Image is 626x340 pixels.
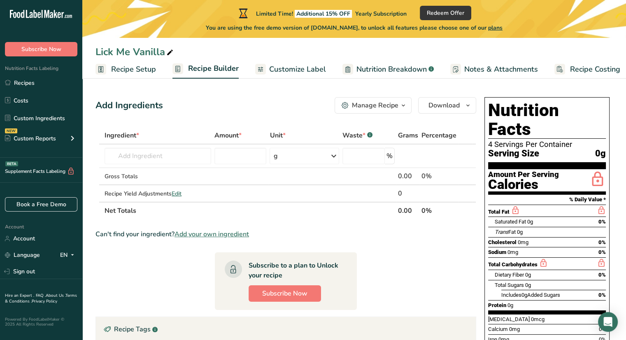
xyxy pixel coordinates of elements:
[488,209,510,215] span: Total Fat
[495,282,524,288] span: Total Sugars
[95,60,156,79] a: Recipe Setup
[495,229,516,235] span: Fat
[420,202,458,219] th: 0%
[398,171,418,181] div: 0.00
[237,8,407,18] div: Limited Time!
[525,282,531,288] span: 0g
[249,261,340,280] div: Subscribe to a plan to Unlock your recipe
[335,97,412,114] button: Manage Recipe
[5,134,56,143] div: Custom Reports
[531,316,545,322] span: 0mcg
[488,326,508,332] span: Calcium
[105,189,211,198] div: Recipe Yield Adjustments
[5,161,18,166] div: BETA
[95,229,476,239] div: Can't find your ingredient?
[488,179,559,191] div: Calories
[5,317,77,327] div: Powered By FoodLabelMaker © 2025 All Rights Reserved
[206,23,503,32] span: You are using the free demo version of [DOMAIN_NAME], to unlock all features please choose one of...
[488,261,538,268] span: Total Carbohydrates
[488,195,606,205] section: % Daily Value *
[249,285,321,302] button: Subscribe Now
[355,10,407,18] span: Yearly Subscription
[5,248,40,262] a: Language
[488,302,506,308] span: Protein
[5,293,77,304] a: Terms & Conditions .
[507,302,513,308] span: 0g
[517,229,523,235] span: 0g
[342,130,372,140] div: Waste
[95,99,163,112] div: Add Ingredients
[488,149,539,159] span: Serving Size
[464,64,538,75] span: Notes & Attachments
[418,97,476,114] button: Download
[36,293,46,298] a: FAQ .
[269,64,326,75] span: Customize Label
[427,9,464,17] span: Redeem Offer
[396,202,420,219] th: 0.00
[105,130,139,140] span: Ingredient
[356,64,427,75] span: Nutrition Breakdown
[488,101,606,139] h1: Nutrition Facts
[521,292,527,298] span: 0g
[273,151,277,161] div: g
[598,249,606,255] span: 0%
[525,272,531,278] span: 0g
[507,249,518,255] span: 0mg
[570,64,620,75] span: Recipe Costing
[111,64,156,75] span: Recipe Setup
[398,130,418,140] span: Grams
[501,292,560,298] span: Includes Added Sugars
[488,239,517,245] span: Cholesterol
[95,44,175,59] div: Lick Me Vanilla
[421,130,456,140] span: Percentage
[398,189,418,198] div: 0
[172,59,239,79] a: Recipe Builder
[488,316,530,322] span: [MEDICAL_DATA]
[598,239,606,245] span: 0%
[105,172,211,181] div: Gross Totals
[598,219,606,225] span: 0%
[255,60,326,79] a: Customize Label
[428,100,460,110] span: Download
[595,149,606,159] span: 0g
[46,293,65,298] a: About Us .
[527,219,533,225] span: 0g
[32,298,57,304] a: Privacy Policy
[5,128,17,133] div: NEW
[495,219,526,225] span: Saturated Fat
[5,197,77,212] a: Book a Free Demo
[421,171,456,181] div: 0%
[5,42,77,56] button: Subscribe Now
[509,326,520,332] span: 0mg
[214,130,242,140] span: Amount
[450,60,538,79] a: Notes & Attachments
[21,45,61,54] span: Subscribe Now
[103,202,396,219] th: Net Totals
[420,6,471,20] button: Redeem Offer
[554,60,620,79] a: Recipe Costing
[188,63,239,74] span: Recipe Builder
[488,249,506,255] span: Sodium
[488,24,503,32] span: plans
[352,100,398,110] div: Manage Recipe
[270,130,285,140] span: Unit
[175,229,249,239] span: Add your own ingredient
[598,292,606,298] span: 0%
[598,312,618,332] div: Open Intercom Messenger
[495,229,508,235] i: Trans
[295,10,352,18] span: Additional 15% OFF
[262,289,307,298] span: Subscribe Now
[488,140,606,149] div: 4 Servings Per Container
[105,148,211,164] input: Add Ingredient
[495,272,524,278] span: Dietary Fiber
[5,293,34,298] a: Hire an Expert .
[598,272,606,278] span: 0%
[172,190,182,198] span: Edit
[60,250,77,260] div: EN
[488,171,559,179] div: Amount Per Serving
[342,60,434,79] a: Nutrition Breakdown
[518,239,528,245] span: 0mg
